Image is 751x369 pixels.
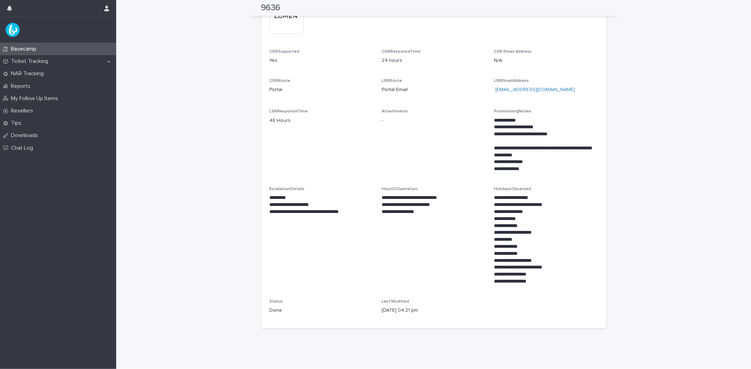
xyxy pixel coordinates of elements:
a: [EMAIL_ADDRESS][DOMAIN_NAME] [495,87,575,92]
h2: 9636 [261,3,281,13]
span: CSRSupported [270,50,300,54]
p: My Follow Up Items [8,95,64,102]
span: Portal [382,86,395,93]
span: CSRRoute [270,79,291,83]
p: Yes [270,57,374,64]
p: Chat Log [8,145,39,151]
span: Status [270,299,283,304]
p: N/A [494,57,598,64]
span: ProvisioningNotes [494,109,531,114]
span: CSRResponseTime [382,50,421,54]
span: HolidaysObserved [494,187,531,191]
span: Portal [270,86,283,93]
p: Tips [8,120,27,127]
p: - [382,117,486,124]
img: UPKZpZA3RCu7zcH4nw8l [6,23,20,37]
p: Ticket Tracking [8,58,54,65]
span: Attachments [382,109,408,114]
p: NAR Tracking [8,70,49,77]
span: LSRResponseTime [270,109,308,114]
span: Last Modified [382,299,409,304]
span: CSR Email Address [494,50,532,54]
p: Done [270,307,374,314]
p: Reports [8,83,36,90]
p: [DATE] 04:21 pm [382,307,486,314]
p: Basecamp [8,46,42,52]
p: 48 Hours [270,117,374,124]
p: 24 hours [382,57,486,64]
span: LSREmailAddress [494,79,529,83]
p: Resellers [8,108,39,114]
span: HourOfOperation [382,187,418,191]
span: Email [396,86,408,93]
p: Downloads [8,132,44,139]
span: LSRRoute [382,79,402,83]
span: EscalationDetails [270,187,305,191]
